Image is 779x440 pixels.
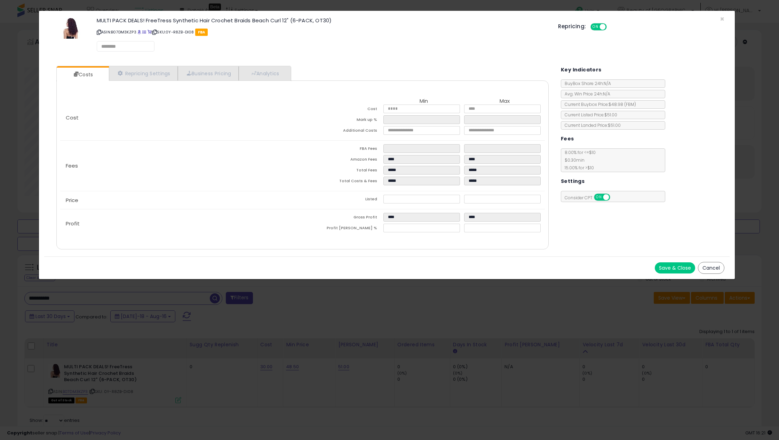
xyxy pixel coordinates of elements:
span: Current Landed Price: $51.00 [561,122,621,128]
p: ASIN: B07DM3KZP3 | SKU: 0Y-R8ZB-DI08 [97,26,548,38]
span: Consider CPT: [561,195,619,201]
span: 8.00 % for <= $10 [561,149,596,171]
span: ON [595,194,603,200]
a: Costs [57,68,108,82]
td: Total Costs & Fees [303,177,383,187]
a: Your listing only [148,29,151,35]
span: $0.30 min [561,157,585,163]
td: Listed [303,195,383,206]
td: Additional Costs [303,126,383,137]
a: Analytics [239,66,290,80]
td: Amazon Fees [303,155,383,166]
td: Mark up % [303,115,383,126]
td: Cost [303,105,383,115]
td: Gross Profit [303,213,383,224]
span: ON [591,24,600,30]
td: Total Fees [303,166,383,177]
a: Business Pricing [178,66,239,80]
th: Max [464,98,545,105]
th: Min [383,98,464,105]
h5: Fees [561,134,574,143]
span: 15.00 % for > $10 [561,165,594,171]
h5: Repricing: [558,24,586,29]
span: × [720,14,724,24]
button: Cancel [698,262,724,274]
h3: MULTI PACK DEALS! FreeTress Synthetic Hair Crochet Braids Beach Curl 12" (6-PACK, OT30) [97,18,548,23]
img: 21rACvPyzwL._SL60_.jpg [60,18,81,39]
a: Repricing Settings [109,66,178,80]
span: BuyBox Share 24h: N/A [561,80,611,86]
a: All offer listings [142,29,146,35]
td: Profit [PERSON_NAME] % [303,224,383,234]
td: FBA Fees [303,144,383,155]
span: OFF [609,194,620,200]
span: FBA [195,29,208,36]
a: BuyBox page [137,29,141,35]
h5: Key Indicators [561,65,602,74]
span: Avg. Win Price 24h: N/A [561,91,610,97]
h5: Settings [561,177,585,186]
span: OFF [605,24,617,30]
span: Current Listed Price: $51.00 [561,112,617,118]
p: Fees [60,163,302,169]
span: Current Buybox Price: [561,101,636,107]
p: Cost [60,115,302,121]
p: Price [60,198,302,203]
span: ( FBM ) [624,101,636,107]
span: $48.98 [609,101,636,107]
p: Profit [60,221,302,226]
button: Save & Close [655,262,695,273]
